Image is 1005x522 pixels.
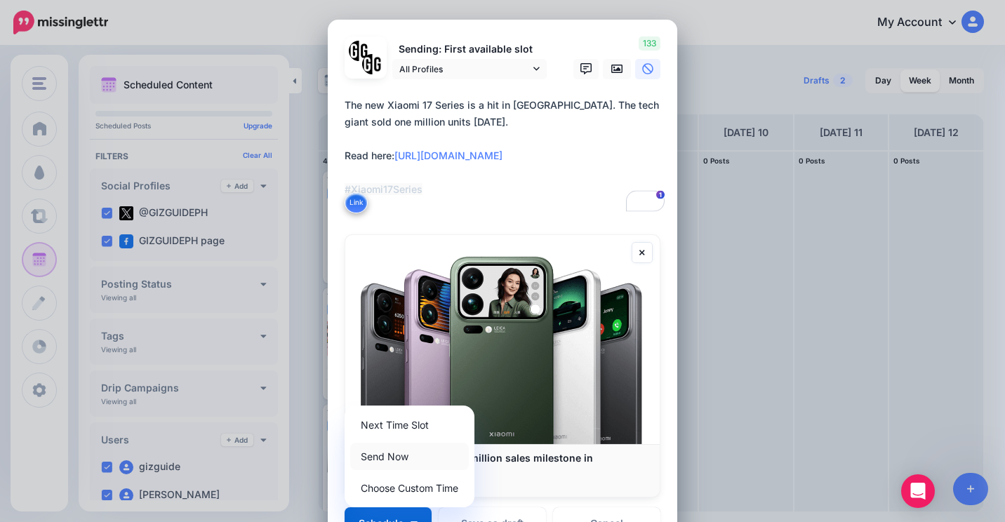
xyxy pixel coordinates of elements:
span: 133 [639,36,660,51]
p: [DOMAIN_NAME] [359,477,646,490]
a: Choose Custom Time [350,474,469,502]
b: Xiaomi 17 Series hits 1 million sales milestone in [GEOGRAPHIC_DATA] [359,452,593,476]
img: JT5sWCfR-79925.png [362,54,382,74]
p: Sending: First available slot [392,41,547,58]
div: Open Intercom Messenger [901,474,935,508]
img: Xiaomi 17 Series hits 1 million sales milestone in China [345,235,660,444]
textarea: To enrich screen reader interactions, please activate Accessibility in Grammarly extension settings [345,97,667,215]
a: Send Now [350,443,469,470]
span: All Profiles [399,62,530,76]
div: The new Xiaomi 17 Series is a hit in [GEOGRAPHIC_DATA]. The tech giant sold one million units [DA... [345,97,667,198]
a: All Profiles [392,59,547,79]
button: Link [345,192,368,213]
img: 353459792_649996473822713_4483302954317148903_n-bsa138318.png [349,41,369,61]
a: Next Time Slot [350,411,469,439]
div: Schedule [345,406,474,507]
